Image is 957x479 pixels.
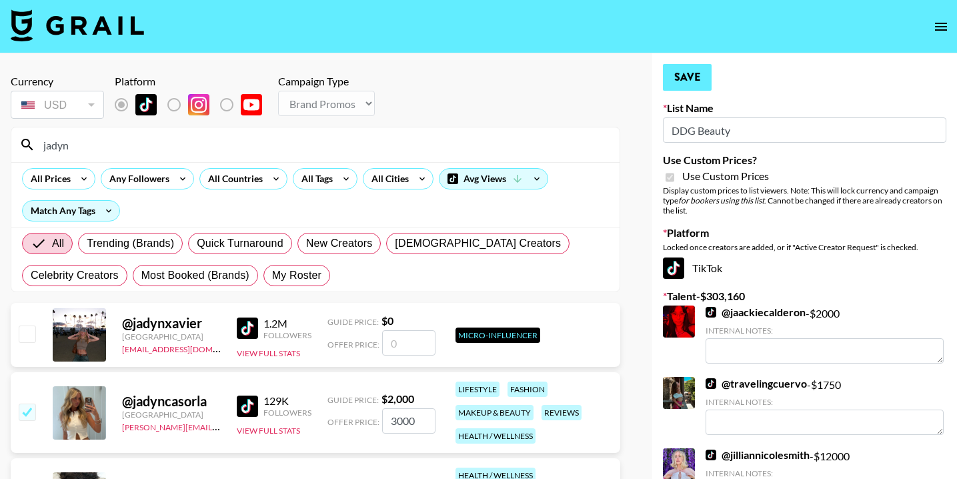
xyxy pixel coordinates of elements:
[706,448,810,462] a: @jilliannicolesmith
[706,377,807,390] a: @travelingcuervo
[293,169,335,189] div: All Tags
[706,397,944,407] div: Internal Notes:
[241,94,262,115] img: YouTube
[706,377,944,435] div: - $ 1750
[508,382,548,397] div: fashion
[678,195,764,205] em: for bookers using this list
[682,169,769,183] span: Use Custom Prices
[122,420,383,432] a: [PERSON_NAME][EMAIL_ADDRESS][PERSON_NAME][DOMAIN_NAME]
[327,317,379,327] span: Guide Price:
[263,408,311,418] div: Followers
[706,468,944,478] div: Internal Notes:
[87,235,174,252] span: Trending (Brands)
[11,88,104,121] div: Currency is locked to USD
[542,405,582,420] div: reviews
[11,75,104,88] div: Currency
[928,13,954,40] button: open drawer
[263,317,311,330] div: 1.2M
[263,394,311,408] div: 129K
[200,169,265,189] div: All Countries
[381,392,414,405] strong: $ 2,000
[135,94,157,115] img: TikTok
[706,306,806,319] a: @jaackiecalderon
[363,169,411,189] div: All Cities
[706,378,716,389] img: TikTok
[272,268,321,284] span: My Roster
[263,330,311,340] div: Followers
[663,290,946,303] label: Talent - $ 303,160
[188,94,209,115] img: Instagram
[122,315,221,332] div: @ jadynxavier
[52,235,64,252] span: All
[141,268,249,284] span: Most Booked (Brands)
[101,169,172,189] div: Any Followers
[197,235,283,252] span: Quick Turnaround
[382,330,435,356] input: 0
[439,169,548,189] div: Avg Views
[11,9,144,41] img: Grail Talent
[122,332,221,342] div: [GEOGRAPHIC_DATA]
[237,348,300,358] button: View Full Stats
[278,75,375,88] div: Campaign Type
[327,340,379,350] span: Offer Price:
[237,396,258,417] img: TikTok
[237,426,300,436] button: View Full Stats
[327,395,379,405] span: Guide Price:
[306,235,373,252] span: New Creators
[122,393,221,410] div: @ jadyncasorla
[31,268,119,284] span: Celebrity Creators
[663,185,946,215] div: Display custom prices to list viewers. Note: This will lock currency and campaign type . Cannot b...
[706,306,944,364] div: - $ 2000
[122,342,256,354] a: [EMAIL_ADDRESS][DOMAIN_NAME]
[455,405,534,420] div: makeup & beauty
[663,226,946,239] label: Platform
[327,417,379,427] span: Offer Price:
[122,410,221,420] div: [GEOGRAPHIC_DATA]
[455,328,540,343] div: Micro-Influencer
[663,258,946,279] div: TikTok
[115,91,273,119] div: List locked to TikTok.
[115,75,273,88] div: Platform
[382,408,435,434] input: 2,000
[381,314,393,327] strong: $ 0
[663,258,684,279] img: TikTok
[395,235,561,252] span: [DEMOGRAPHIC_DATA] Creators
[455,428,536,444] div: health / wellness
[455,382,500,397] div: lifestyle
[706,307,716,318] img: TikTok
[663,101,946,115] label: List Name
[237,318,258,339] img: TikTok
[663,153,946,167] label: Use Custom Prices?
[663,64,712,91] button: Save
[706,326,944,336] div: Internal Notes:
[35,134,612,155] input: Search by User Name
[23,169,73,189] div: All Prices
[13,93,101,117] div: USD
[706,450,716,460] img: TikTok
[23,201,119,221] div: Match Any Tags
[663,242,946,252] div: Locked once creators are added, or if "Active Creator Request" is checked.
